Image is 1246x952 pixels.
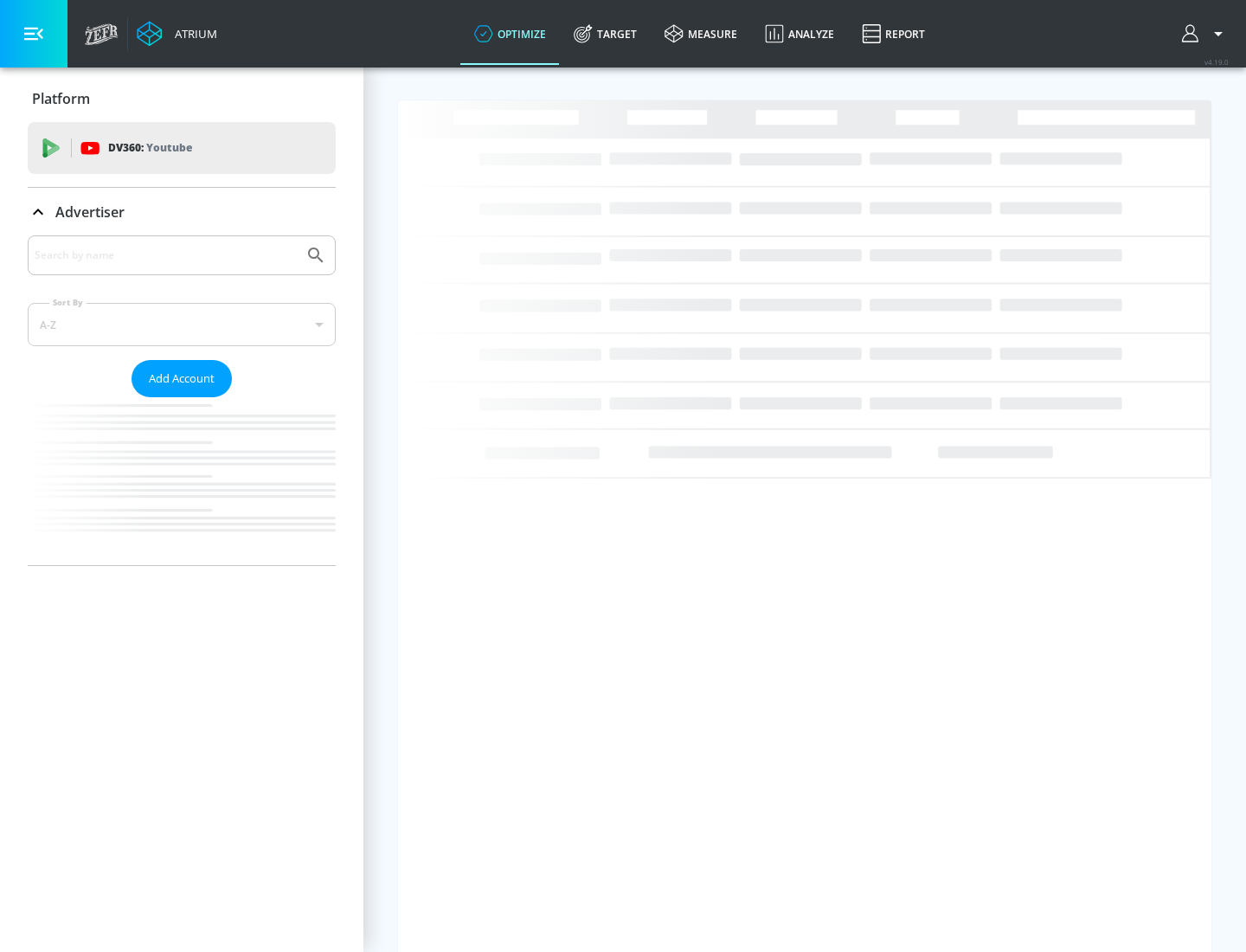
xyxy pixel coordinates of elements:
[651,3,751,65] a: measure
[28,122,336,174] div: DV360: Youtube
[49,297,87,308] label: Sort By
[28,74,336,123] div: Platform
[28,397,336,565] nav: list of Advertiser
[35,244,297,267] input: Search by name
[28,303,336,346] div: A-Z
[28,235,336,565] div: Advertiser
[146,138,192,157] p: Youtube
[137,21,217,47] a: Atrium
[55,203,125,222] p: Advertiser
[149,369,215,389] span: Add Account
[28,188,336,236] div: Advertiser
[1204,57,1229,67] span: v 4.19.0
[32,89,90,108] p: Platform
[132,360,232,397] button: Add Account
[560,3,651,65] a: Target
[848,3,939,65] a: Report
[460,3,560,65] a: optimize
[168,26,217,42] div: Atrium
[108,138,192,158] p: DV360:
[751,3,848,65] a: Analyze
